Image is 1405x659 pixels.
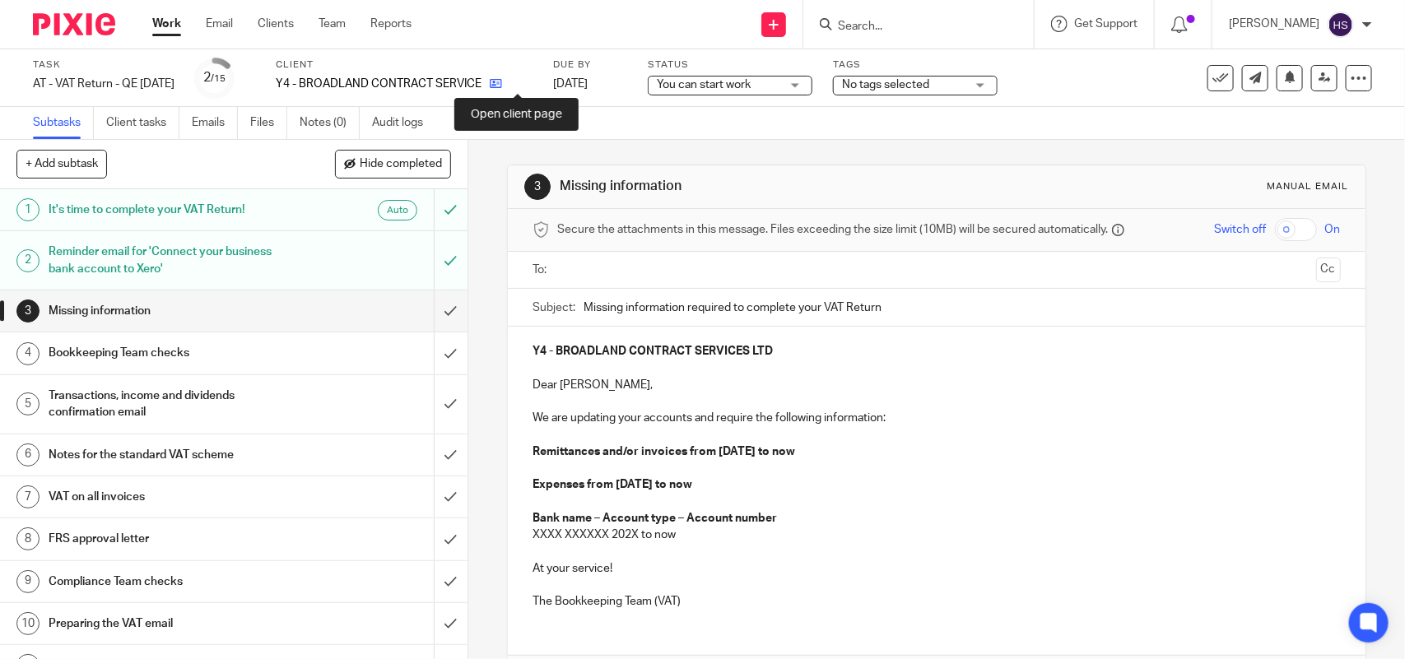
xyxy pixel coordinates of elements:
[553,78,588,90] span: [DATE]
[533,446,795,457] strong: Remittances and/or invoices from [DATE] to now
[335,150,451,178] button: Hide completed
[49,239,295,281] h1: Reminder email for 'Connect your business bank account to Xero'
[378,200,417,220] div: Auto
[533,513,777,524] strong: Bank name – Account type – Account number
[16,342,40,365] div: 4
[16,527,40,550] div: 8
[533,410,1340,426] p: We are updating your accounts and require the following information:
[533,346,773,357] strong: Y4 - BROADLAND CONTRACT SERVICES LTD
[557,221,1108,238] span: Secure the attachments in this message. Files exceeding the size limit (10MB) will be secured aut...
[49,611,295,636] h1: Preparing the VAT email
[524,174,551,200] div: 3
[250,107,287,139] a: Files
[560,178,972,195] h1: Missing information
[49,569,295,594] h1: Compliance Team checks
[533,527,1340,543] p: XXXX XXXXXX 202X to now
[49,485,295,509] h1: VAT on all invoices
[1229,16,1319,32] p: [PERSON_NAME]
[648,58,812,72] label: Status
[1268,180,1349,193] div: Manual email
[16,198,40,221] div: 1
[49,299,295,323] h1: Missing information
[212,74,226,83] small: /15
[533,479,692,490] strong: Expenses from [DATE] to now
[49,383,295,425] h1: Transactions, income and dividends confirmation email
[16,485,40,508] div: 7
[33,107,94,139] a: Subtasks
[152,16,181,32] a: Work
[16,570,40,593] div: 9
[553,58,627,72] label: Due by
[16,249,40,272] div: 2
[258,16,294,32] a: Clients
[533,377,1340,393] p: Dear [PERSON_NAME],
[192,107,238,139] a: Emails
[106,107,179,139] a: Client tasks
[533,593,1340,610] p: The Bookkeeping Team (VAT)
[33,13,115,35] img: Pixie
[1328,12,1354,38] img: svg%3E
[370,16,412,32] a: Reports
[833,58,998,72] label: Tags
[206,16,233,32] a: Email
[49,341,295,365] h1: Bookkeeping Team checks
[1325,221,1341,238] span: On
[16,150,107,178] button: + Add subtask
[657,79,751,90] span: You can start work
[836,20,984,35] input: Search
[1316,258,1341,282] button: Cc
[533,299,575,316] label: Subject:
[16,392,40,415] div: 5
[33,58,174,72] label: Task
[16,443,40,466] div: 6
[300,107,360,139] a: Notes (0)
[842,79,929,90] span: No tags selected
[1215,221,1267,238] span: Switch off
[360,158,442,171] span: Hide completed
[204,68,226,87] div: 2
[49,197,295,222] h1: It's time to complete your VAT Return!
[1074,18,1137,30] span: Get Support
[533,262,551,278] label: To:
[16,612,40,635] div: 10
[49,443,295,467] h1: Notes for the standard VAT scheme
[16,299,40,323] div: 3
[276,76,482,92] p: Y4 - BROADLAND CONTRACT SERVICES LTD
[49,527,295,551] h1: FRS approval letter
[319,16,346,32] a: Team
[276,58,533,72] label: Client
[33,76,174,92] div: AT - VAT Return - QE [DATE]
[33,76,174,92] div: AT - VAT Return - QE 30-09-2025
[533,560,1340,577] p: At your service!
[372,107,435,139] a: Audit logs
